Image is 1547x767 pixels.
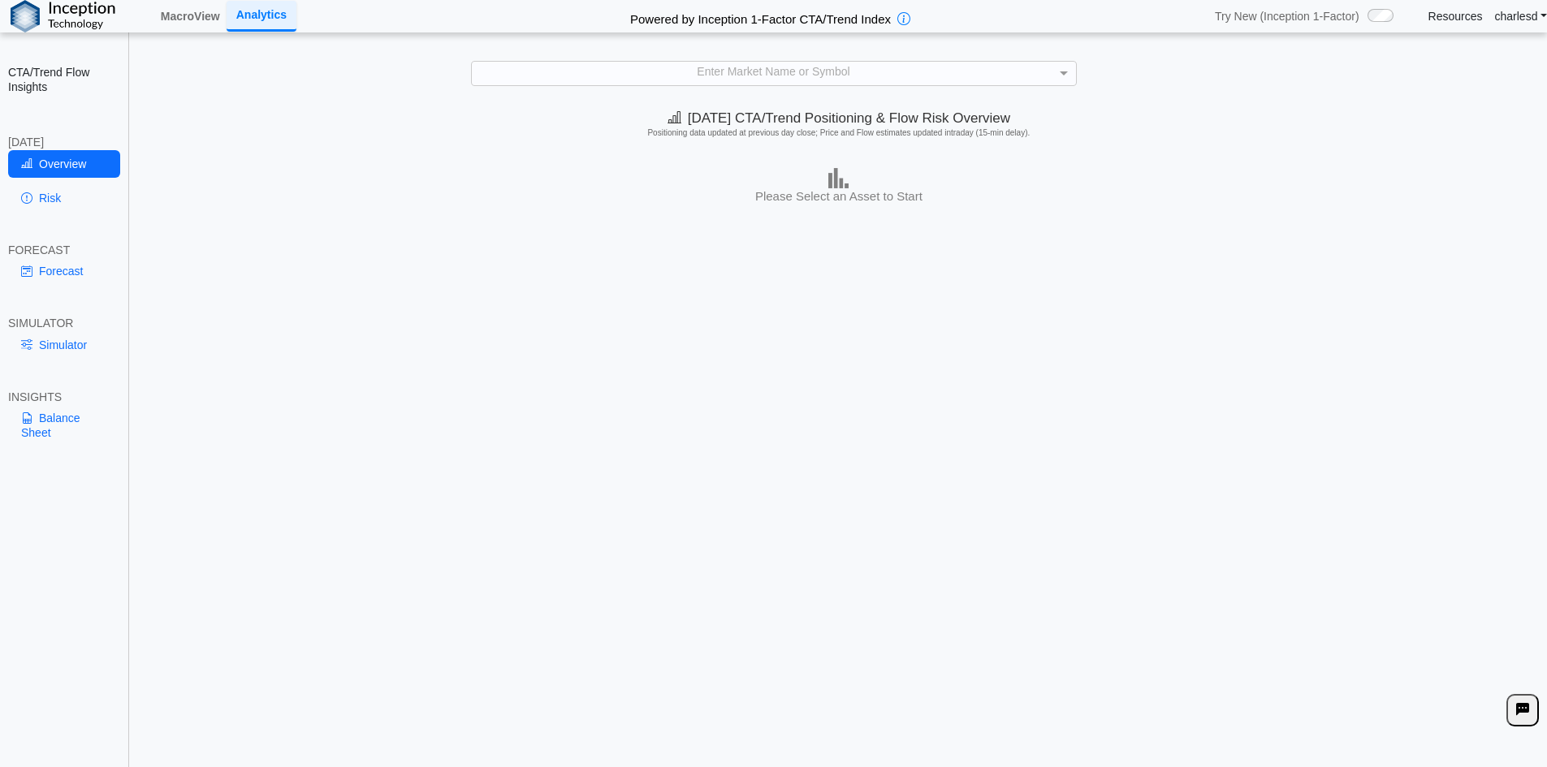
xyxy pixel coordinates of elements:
[8,184,120,212] a: Risk
[472,62,1076,84] div: Enter Market Name or Symbol
[1428,9,1483,24] a: Resources
[828,168,849,188] img: bar-chart.png
[8,404,120,446] a: Balance Sheet
[8,331,120,359] a: Simulator
[624,5,897,28] h2: Powered by Inception 1-Factor CTA/Trend Index
[8,65,120,94] h2: CTA/Trend Flow Insights
[154,2,227,30] a: MacroView
[1215,9,1359,24] span: Try New (Inception 1-Factor)
[137,128,1540,138] h5: Positioning data updated at previous day close; Price and Flow estimates updated intraday (15-min...
[8,150,120,178] a: Overview
[8,390,120,404] div: INSIGHTS
[135,188,1543,205] h3: Please Select an Asset to Start
[1495,9,1547,24] a: charlesd
[8,135,120,149] div: [DATE]
[8,257,120,285] a: Forecast
[8,243,120,257] div: FORECAST
[8,316,120,330] div: SIMULATOR
[668,110,1010,126] span: [DATE] CTA/Trend Positioning & Flow Risk Overview
[227,1,296,31] a: Analytics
